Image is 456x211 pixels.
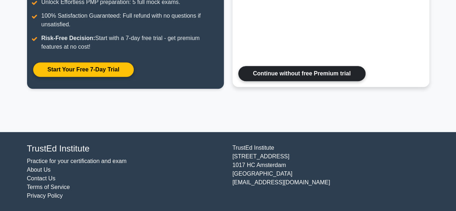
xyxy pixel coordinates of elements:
a: Start Your Free 7-Day Trial [33,62,134,77]
a: Privacy Policy [27,193,63,199]
a: About Us [27,167,51,173]
a: Terms of Service [27,184,70,190]
div: TrustEd Institute [STREET_ADDRESS] 1017 HC Amsterdam [GEOGRAPHIC_DATA] [EMAIL_ADDRESS][DOMAIN_NAME] [228,144,434,200]
h4: TrustEd Institute [27,144,224,154]
a: Continue without free Premium trial [238,66,366,81]
a: Contact Us [27,175,56,181]
a: Practice for your certification and exam [27,158,127,164]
